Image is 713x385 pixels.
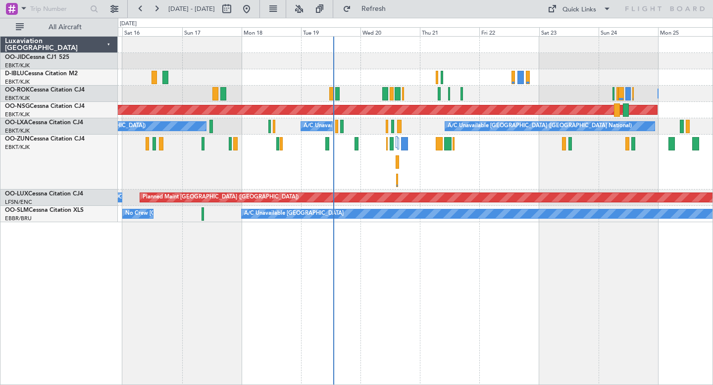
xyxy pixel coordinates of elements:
div: Wed 20 [360,27,420,36]
span: OO-JID [5,54,26,60]
span: OO-ZUN [5,136,30,142]
a: EBKT/KJK [5,78,30,86]
div: No Crew [GEOGRAPHIC_DATA] ([GEOGRAPHIC_DATA] National) [125,206,291,221]
button: Quick Links [543,1,616,17]
a: OO-ROKCessna Citation CJ4 [5,87,85,93]
a: EBBR/BRU [5,215,32,222]
a: EBKT/KJK [5,127,30,135]
a: OO-LUXCessna Citation CJ4 [5,191,83,197]
button: All Aircraft [11,19,107,35]
div: Sun 17 [182,27,242,36]
div: Mon 18 [242,27,301,36]
div: A/C Unavailable [GEOGRAPHIC_DATA] [244,206,344,221]
a: OO-JIDCessna CJ1 525 [5,54,69,60]
a: EBKT/KJK [5,144,30,151]
div: Thu 21 [420,27,479,36]
span: Refresh [353,5,395,12]
button: Refresh [338,1,398,17]
span: D-IBLU [5,71,24,77]
a: EBKT/KJK [5,62,30,69]
a: EBKT/KJK [5,95,30,102]
div: [DATE] [120,20,137,28]
div: A/C Unavailable [GEOGRAPHIC_DATA] ([GEOGRAPHIC_DATA] National) [304,119,488,134]
a: OO-SLMCessna Citation XLS [5,207,84,213]
input: Trip Number [30,1,87,16]
a: EBKT/KJK [5,111,30,118]
a: OO-NSGCessna Citation CJ4 [5,103,85,109]
div: Sun 24 [599,27,658,36]
span: OO-NSG [5,103,30,109]
a: D-IBLUCessna Citation M2 [5,71,78,77]
a: OO-ZUNCessna Citation CJ4 [5,136,85,142]
a: LFSN/ENC [5,198,32,206]
div: Sat 16 [122,27,182,36]
div: Sat 23 [539,27,599,36]
span: OO-ROK [5,87,30,93]
span: OO-LXA [5,120,28,126]
div: Planned Maint [GEOGRAPHIC_DATA] ([GEOGRAPHIC_DATA]) [143,190,299,205]
div: A/C Unavailable [GEOGRAPHIC_DATA] ([GEOGRAPHIC_DATA] National) [448,119,632,134]
span: OO-SLM [5,207,29,213]
span: [DATE] - [DATE] [168,4,215,13]
span: OO-LUX [5,191,28,197]
div: Fri 22 [479,27,539,36]
div: Tue 19 [301,27,360,36]
a: OO-LXACessna Citation CJ4 [5,120,83,126]
span: All Aircraft [26,24,104,31]
div: Quick Links [562,5,596,15]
